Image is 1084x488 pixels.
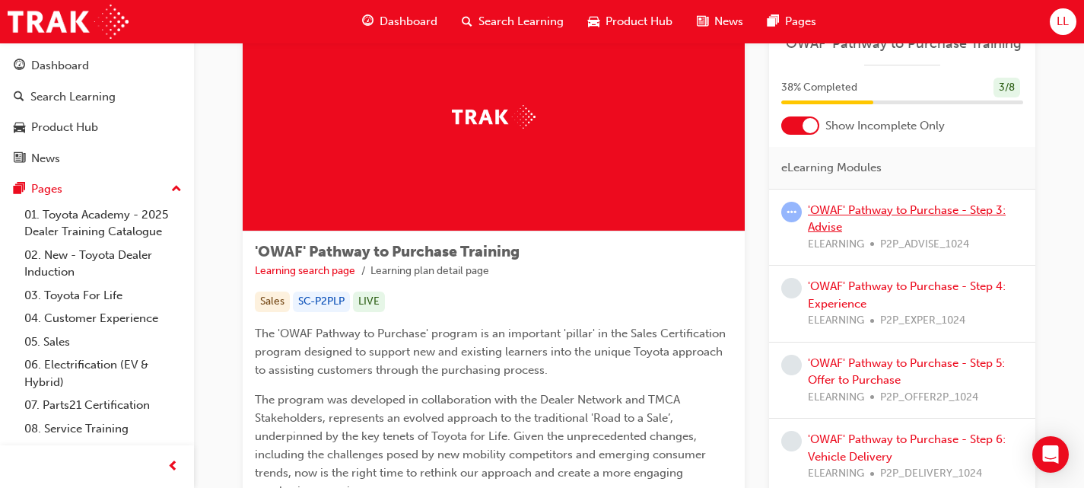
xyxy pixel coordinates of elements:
[825,117,945,135] span: Show Incomplete Only
[452,105,536,129] img: Trak
[6,49,188,175] button: DashboardSearch LearningProduct HubNews
[880,465,982,483] span: P2P_DELIVERY_1024
[808,203,1006,234] a: 'OWAF' Pathway to Purchase - Step 3: Advise
[255,292,290,312] div: Sales
[714,13,743,30] span: News
[353,292,385,312] div: LIVE
[293,292,350,312] div: SC-P2PLP
[785,13,816,30] span: Pages
[781,202,802,222] span: learningRecordVerb_ATTEMPT-icon
[18,307,188,330] a: 04. Customer Experience
[167,458,179,477] span: prev-icon
[31,57,89,75] div: Dashboard
[362,12,374,31] span: guage-icon
[768,12,779,31] span: pages-icon
[18,353,188,394] a: 06. Electrification (EV & Hybrid)
[350,6,450,37] a: guage-iconDashboard
[14,91,24,104] span: search-icon
[6,113,188,142] a: Product Hub
[380,13,437,30] span: Dashboard
[1057,13,1069,30] span: LL
[18,284,188,308] a: 03. Toyota For Life
[31,150,60,167] div: News
[18,203,188,244] a: 01. Toyota Academy - 2025 Dealer Training Catalogue
[1050,8,1076,35] button: LL
[18,330,188,354] a: 05. Sales
[576,6,685,37] a: car-iconProduct Hub
[14,59,25,73] span: guage-icon
[781,35,1023,53] a: 'OWAF' Pathway to Purchase Training
[18,440,188,464] a: 09. Technical Training
[255,264,355,277] a: Learning search page
[6,145,188,173] a: News
[781,79,857,97] span: 38 % Completed
[808,279,1006,311] a: 'OWAF' Pathway to Purchase - Step 4: Experience
[880,389,978,407] span: P2P_OFFER2P_1024
[6,175,188,203] button: Pages
[808,389,864,407] span: ELEARNING
[14,183,25,196] span: pages-icon
[18,244,188,284] a: 02. New - Toyota Dealer Induction
[14,121,25,135] span: car-icon
[1032,436,1069,473] div: Open Intercom Messenger
[808,236,864,254] span: ELEARNING
[30,88,116,106] div: Search Learning
[31,180,62,198] div: Pages
[370,263,489,280] li: Learning plan detail page
[993,78,1020,98] div: 3 / 8
[18,394,188,417] a: 07. Parts21 Certification
[808,312,864,330] span: ELEARNING
[462,12,472,31] span: search-icon
[450,6,576,37] a: search-iconSearch Learning
[781,278,802,298] span: learningRecordVerb_NONE-icon
[255,243,520,260] span: 'OWAF' Pathway to Purchase Training
[255,327,729,377] span: The 'OWAF Pathway to Purchase' program is an important 'pillar' in the Sales Certification progra...
[781,159,882,177] span: eLearning Modules
[588,12,599,31] span: car-icon
[685,6,755,37] a: news-iconNews
[171,180,182,199] span: up-icon
[880,236,969,254] span: P2P_ADVISE_1024
[6,83,188,111] a: Search Learning
[781,355,802,375] span: learningRecordVerb_NONE-icon
[781,431,802,451] span: learningRecordVerb_NONE-icon
[808,465,864,483] span: ELEARNING
[18,417,188,441] a: 08. Service Training
[808,432,1006,464] a: 'OWAF' Pathway to Purchase - Step 6: Vehicle Delivery
[8,5,129,39] img: Trak
[880,312,965,330] span: P2P_EXPER_1024
[6,52,188,80] a: Dashboard
[31,119,98,136] div: Product Hub
[808,356,1005,388] a: 'OWAF' Pathway to Purchase - Step 5: Offer to Purchase
[606,13,672,30] span: Product Hub
[755,6,828,37] a: pages-iconPages
[697,12,708,31] span: news-icon
[14,152,25,166] span: news-icon
[478,13,564,30] span: Search Learning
